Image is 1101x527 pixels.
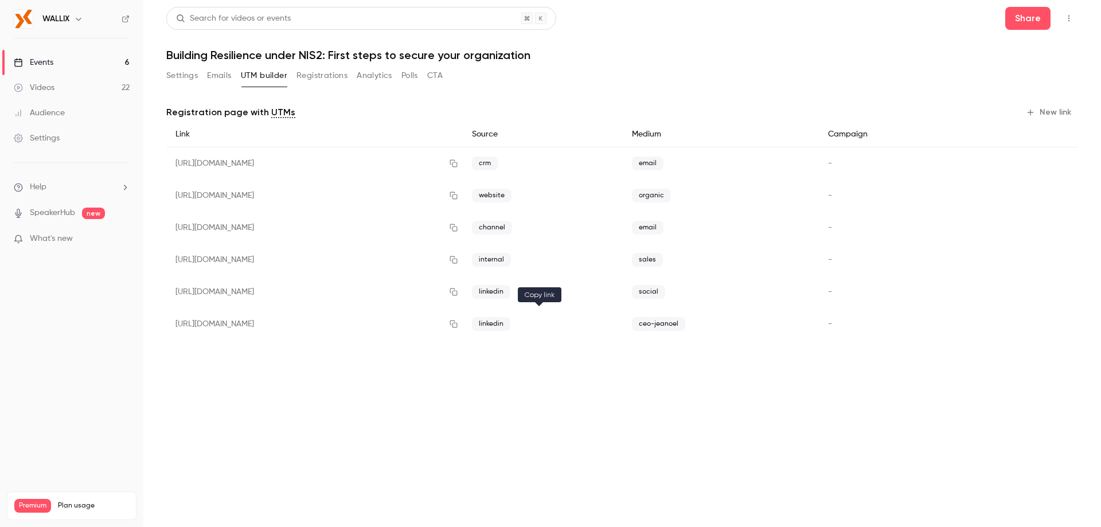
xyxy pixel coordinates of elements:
[166,48,1078,62] h1: Building Resilience under NIS2: First steps to secure your organization
[14,499,51,513] span: Premium
[166,212,463,244] div: [URL][DOMAIN_NAME]
[14,181,130,193] li: help-dropdown-opener
[472,253,511,267] span: internal
[58,501,129,510] span: Plan usage
[819,122,977,147] div: Campaign
[1021,103,1078,122] button: New link
[30,207,75,219] a: SpeakerHub
[116,234,130,244] iframe: Noticeable Trigger
[472,157,498,170] span: crm
[166,244,463,276] div: [URL][DOMAIN_NAME]
[14,10,33,28] img: WALLIX
[472,317,510,331] span: linkedin
[401,67,418,85] button: Polls
[176,13,291,25] div: Search for videos or events
[828,288,832,296] span: -
[166,276,463,308] div: [URL][DOMAIN_NAME]
[166,122,463,147] div: Link
[463,122,623,147] div: Source
[828,320,832,328] span: -
[14,132,60,144] div: Settings
[632,253,663,267] span: sales
[166,67,198,85] button: Settings
[42,13,69,25] h6: WALLIX
[828,192,832,200] span: -
[1005,7,1051,30] button: Share
[632,317,685,331] span: ceo-jeanoel
[166,147,463,180] div: [URL][DOMAIN_NAME]
[357,67,392,85] button: Analytics
[207,67,231,85] button: Emails
[828,224,832,232] span: -
[623,122,819,147] div: Medium
[14,82,54,93] div: Videos
[166,179,463,212] div: [URL][DOMAIN_NAME]
[632,157,663,170] span: email
[632,285,665,299] span: social
[14,57,53,68] div: Events
[427,67,443,85] button: CTA
[82,208,105,219] span: new
[166,308,463,340] div: [URL][DOMAIN_NAME]
[632,189,671,202] span: organic
[30,233,73,245] span: What's new
[632,221,663,235] span: email
[296,67,348,85] button: Registrations
[472,221,512,235] span: channel
[166,106,295,119] p: Registration page with
[30,181,46,193] span: Help
[828,159,832,167] span: -
[472,189,512,202] span: website
[828,256,832,264] span: -
[472,285,510,299] span: linkedin
[14,107,65,119] div: Audience
[241,67,287,85] button: UTM builder
[271,106,295,119] a: UTMs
